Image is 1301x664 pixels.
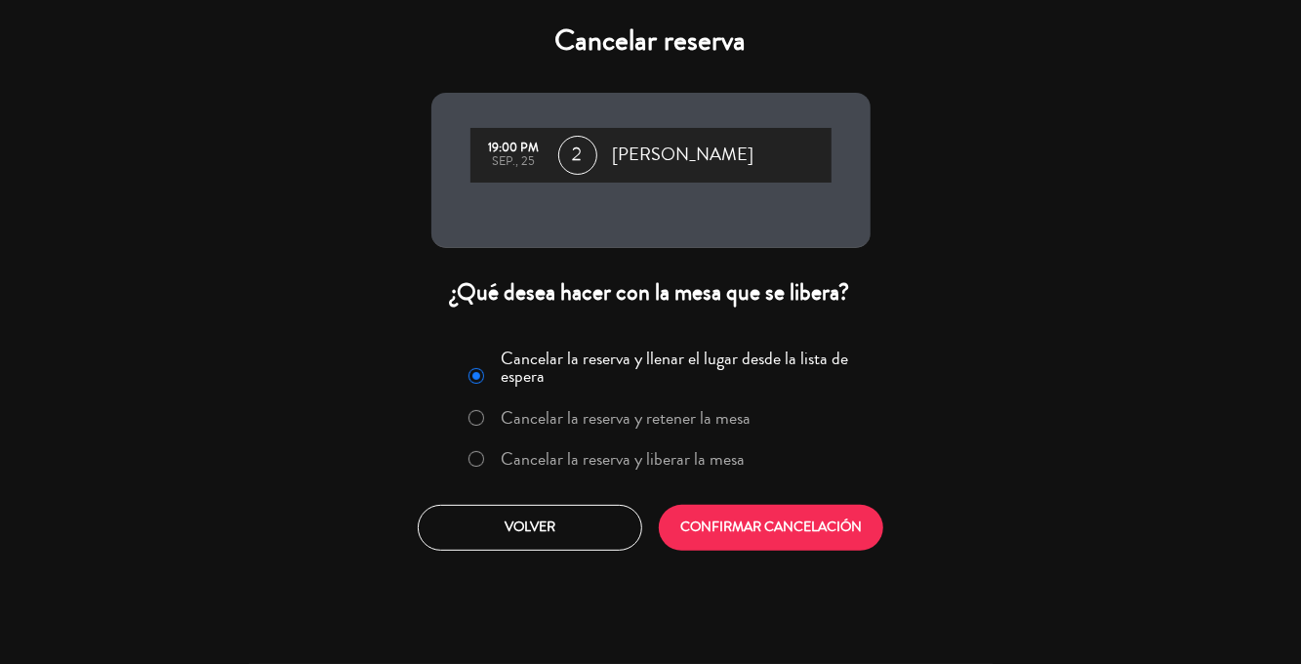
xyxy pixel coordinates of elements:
[418,505,642,551] button: Volver
[501,409,751,427] label: Cancelar la reserva y retener la mesa
[501,450,745,468] label: Cancelar la reserva y liberar la mesa
[480,142,549,155] div: 19:00 PM
[613,141,754,170] span: [PERSON_NAME]
[480,155,549,169] div: sep., 25
[659,505,883,551] button: CONFIRMAR CANCELACIÓN
[431,23,871,59] h4: Cancelar reserva
[501,350,858,385] label: Cancelar la reserva y llenar el lugar desde la lista de espera
[558,136,597,175] span: 2
[431,277,871,308] div: ¿Qué desea hacer con la mesa que se libera?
